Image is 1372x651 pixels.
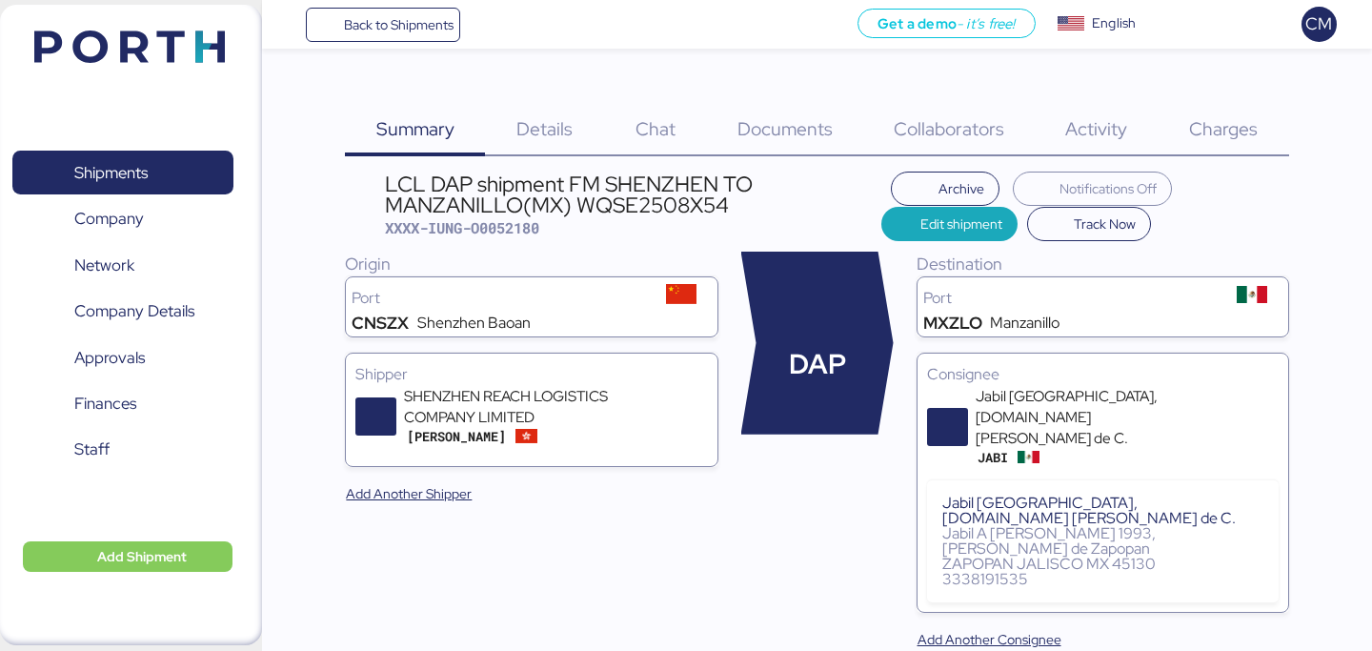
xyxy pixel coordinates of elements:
span: Back to Shipments [344,13,454,36]
button: Notifications Off [1013,172,1173,206]
div: 3338191535 [942,572,1263,587]
span: Collaborators [894,116,1004,141]
button: Archive [891,172,999,206]
span: Documents [737,116,833,141]
a: Network [12,243,233,287]
a: Shipments [12,151,233,194]
span: Details [516,116,573,141]
span: Charges [1189,116,1258,141]
div: Manzanillo [990,315,1059,331]
span: Add Shipment [97,545,187,568]
span: Add Another Consignee [918,628,1061,651]
span: Company Details [74,297,194,325]
div: Shipper [355,363,707,386]
span: DAP [789,344,846,385]
span: Edit shipment [920,213,1002,235]
a: Approvals [12,336,233,379]
span: Company [74,205,144,233]
span: Network [74,252,134,279]
span: Finances [74,390,136,417]
a: Finances [12,382,233,426]
a: Staff [12,428,233,472]
div: ZAPOPAN JALISCO MX 45130 [942,557,1263,572]
span: Chat [636,116,676,141]
span: Staff [74,436,110,463]
span: Notifications Off [1059,177,1157,200]
div: Port [352,291,651,306]
div: Jabil [GEOGRAPHIC_DATA], [DOMAIN_NAME] [PERSON_NAME] de C. [976,386,1204,449]
button: Add Shipment [23,541,232,572]
span: XXXX-IUNG-O0052180 [385,218,539,237]
div: MXZLO [923,315,982,331]
span: Summary [376,116,454,141]
div: English [1092,13,1136,33]
div: Destination [917,252,1289,276]
span: Shipments [74,159,148,187]
span: Track Now [1074,213,1136,235]
button: Track Now [1027,207,1152,241]
div: CNSZX [352,315,409,331]
a: Company [12,197,233,241]
div: Jabil [GEOGRAPHIC_DATA], [DOMAIN_NAME] [PERSON_NAME] de C. [942,496,1263,526]
button: Menu [273,9,306,41]
span: Add Another Shipper [346,482,472,505]
div: Origin [345,252,717,276]
div: Consignee [927,363,1279,386]
div: Port [923,291,1222,306]
button: Add Another Shipper [331,477,487,511]
div: LCL DAP shipment FM SHENZHEN TO MANZANILLO(MX) WQSE2508X54 [385,173,882,216]
span: CM [1305,11,1332,36]
a: Company Details [12,290,233,334]
a: Back to Shipments [306,8,461,42]
span: Archive [938,177,984,200]
div: Shenzhen Baoan [417,315,531,331]
span: Approvals [74,344,145,372]
div: Jabil A [PERSON_NAME] 1993, [PERSON_NAME] de Zapopan [942,526,1263,557]
span: Activity [1065,116,1127,141]
div: SHENZHEN REACH LOGISTICS COMPANY LIMITED [404,386,633,428]
button: Edit shipment [881,207,1018,241]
